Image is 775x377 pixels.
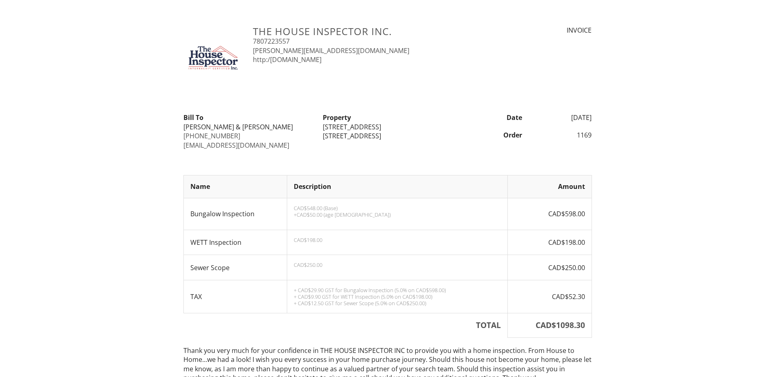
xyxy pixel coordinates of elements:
[294,300,501,306] div: + CAD$12.50 GST for Sewer Scope (5.0% on CAD$250.00)
[294,205,501,218] p: CAD$548.00 (Base) +CAD$50.00 (age [DEMOGRAPHIC_DATA])
[183,122,313,131] div: [PERSON_NAME] & [PERSON_NAME]
[287,175,507,198] th: Description
[183,255,287,280] td: Sewer Scope
[508,230,592,255] td: CAD$198.00
[183,198,287,230] td: Bungalow Inspection
[508,280,592,313] td: CAD$52.30
[183,141,289,150] a: [EMAIL_ADDRESS][DOMAIN_NAME]
[183,113,203,122] strong: Bill To
[508,175,592,198] th: Amount
[527,131,597,140] div: 1169
[457,113,527,122] div: Date
[183,131,240,140] a: [PHONE_NUMBER]
[294,293,501,300] div: + CAD$9.90 GST for WETT Inspection (5.0% on CAD$198.00)
[183,26,243,86] img: thehouseinspectioninc-logojpg-1615489944.jpg
[294,262,501,268] p: CAD$250.00
[508,198,592,230] td: CAD$598.00
[323,122,452,131] div: [STREET_ADDRESS]
[527,113,597,122] div: [DATE]
[294,287,501,293] div: + CAD$29.90 GST for Bungalow Inspection (5.0% on CAD$598.00)
[183,313,508,338] th: TOTAL
[323,113,351,122] strong: Property
[457,131,527,140] div: Order
[253,26,487,37] h3: The House Inspector Inc.
[183,175,287,198] th: Name
[183,230,287,255] td: WETT Inspection
[508,255,592,280] td: CAD$250.00
[253,37,290,46] a: 7807223557
[253,55,322,64] a: http:/[DOMAIN_NAME]
[294,237,501,243] p: CAD$198.00
[253,46,409,55] a: [PERSON_NAME][EMAIL_ADDRESS][DOMAIN_NAME]
[508,313,592,338] th: CAD$1098.30
[323,131,452,140] div: [STREET_ADDRESS]
[497,26,592,35] div: INVOICE
[183,280,287,313] td: TAX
